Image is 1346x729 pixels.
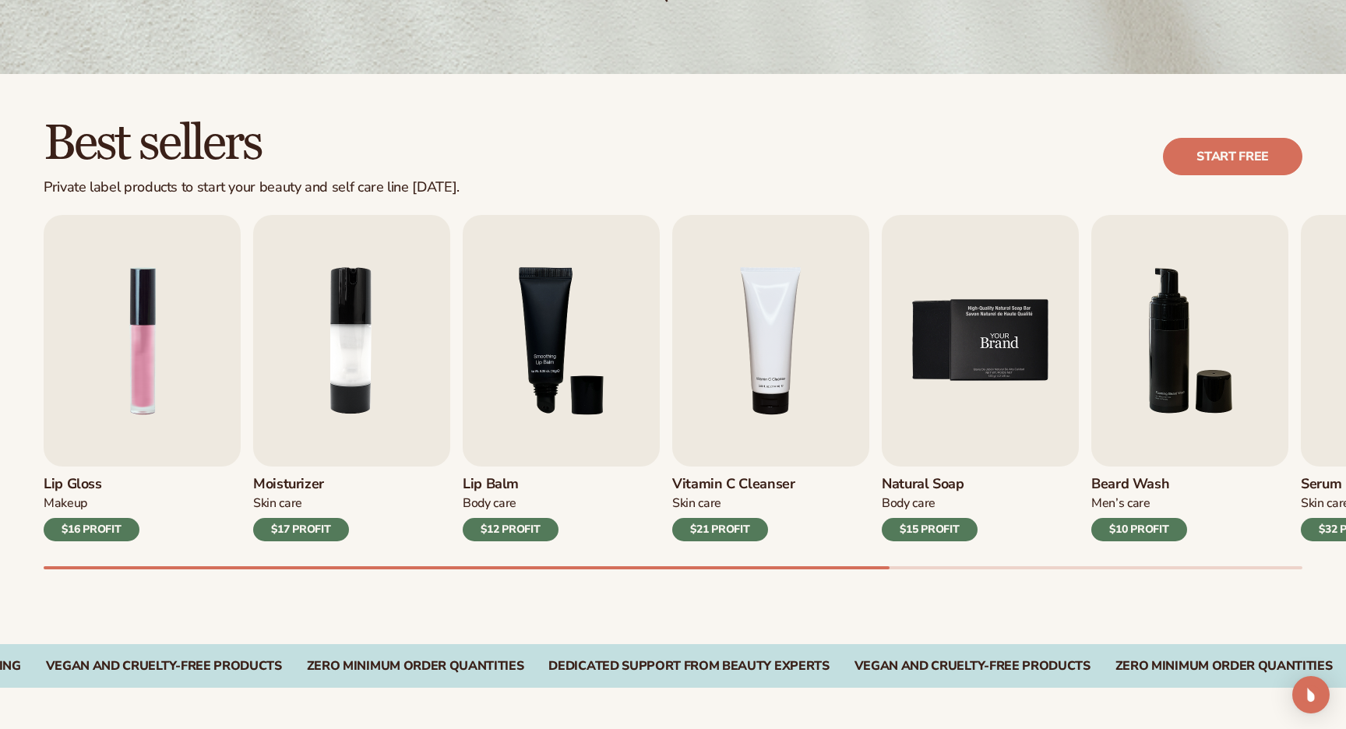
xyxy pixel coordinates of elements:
[882,215,1079,541] a: 5 / 9
[463,215,660,541] a: 3 / 9
[463,518,558,541] div: $12 PROFIT
[1091,215,1288,541] a: 6 / 9
[1292,676,1330,713] div: Open Intercom Messenger
[44,518,139,541] div: $16 PROFIT
[463,495,558,512] div: Body Care
[1091,518,1187,541] div: $10 PROFIT
[44,215,241,541] a: 1 / 9
[882,476,978,493] h3: Natural Soap
[44,476,139,493] h3: Lip Gloss
[882,495,978,512] div: Body Care
[672,476,795,493] h3: Vitamin C Cleanser
[253,495,349,512] div: Skin Care
[46,659,282,674] div: VEGAN AND CRUELTY-FREE PRODUCTS
[1091,495,1187,512] div: Men’s Care
[548,659,829,674] div: DEDICATED SUPPORT FROM BEAUTY EXPERTS
[44,118,460,170] h2: Best sellers
[307,659,524,674] div: ZERO MINIMUM ORDER QUANTITIES
[44,179,460,196] div: Private label products to start your beauty and self care line [DATE].
[882,215,1079,467] img: Shopify Image 6
[1115,659,1333,674] div: Zero Minimum Order QuantitieS
[253,215,450,541] a: 2 / 9
[882,518,978,541] div: $15 PROFIT
[672,215,869,541] a: 4 / 9
[1091,476,1187,493] h3: Beard Wash
[44,495,139,512] div: Makeup
[672,495,795,512] div: Skin Care
[1163,138,1302,175] a: Start free
[253,476,349,493] h3: Moisturizer
[854,659,1091,674] div: Vegan and Cruelty-Free Products
[253,518,349,541] div: $17 PROFIT
[463,476,558,493] h3: Lip Balm
[672,518,768,541] div: $21 PROFIT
